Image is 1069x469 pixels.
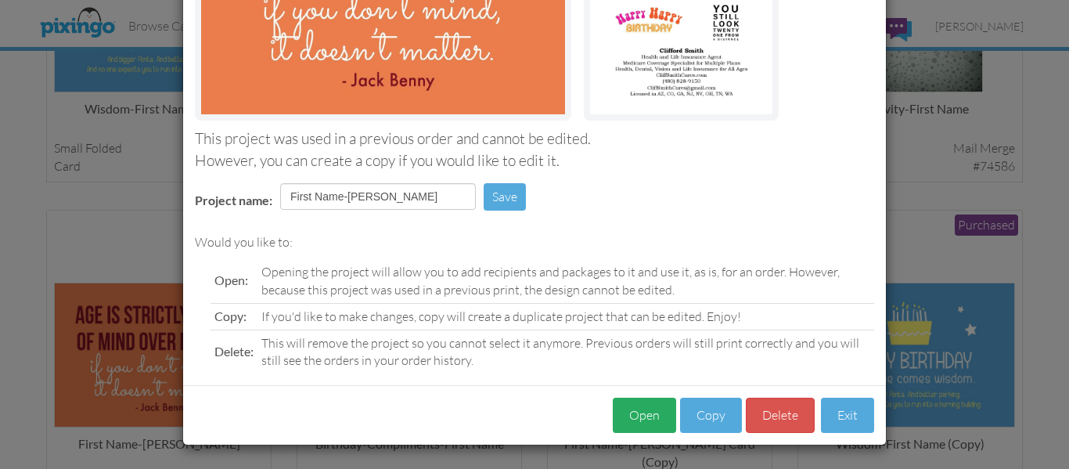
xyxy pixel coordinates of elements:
[280,183,476,210] input: Enter project name
[746,398,815,433] button: Delete
[257,330,874,373] td: This will remove the project so you cannot select it anymore. Previous orders will still print co...
[821,398,874,433] button: Exit
[257,259,874,303] td: Opening the project will allow you to add recipients and packages to it and use it, as is, for an...
[214,272,248,287] span: Open:
[680,398,742,433] button: Copy
[195,128,874,150] div: This project was used in a previous order and cannot be edited.
[484,183,526,211] button: Save
[214,308,247,323] span: Copy:
[195,192,272,210] label: Project name:
[613,398,676,433] button: Open
[195,150,874,171] div: However, you can create a copy if you would like to edit it.
[195,233,874,251] div: Would you like to:
[257,303,874,330] td: If you'd like to make changes, copy will create a duplicate project that can be edited. Enjoy!
[214,344,254,359] span: Delete:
